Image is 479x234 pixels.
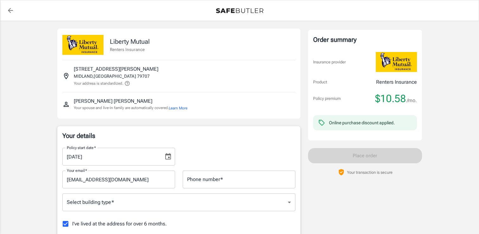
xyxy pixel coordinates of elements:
a: back to quotes [4,4,17,17]
div: Order summary [313,35,417,44]
label: Your email [67,168,87,173]
p: Your details [62,131,295,140]
img: Liberty Mutual [62,35,104,55]
input: Enter email [62,171,175,188]
button: Choose date, selected date is Sep 5, 2025 [162,150,174,163]
div: Online purchase discount applied. [329,120,395,126]
input: MM/DD/YYYY [62,148,159,166]
img: Liberty Mutual [376,52,417,72]
p: Your address is standardized. [74,81,123,86]
p: Liberty Mutual [110,37,150,46]
p: [PERSON_NAME] [PERSON_NAME] [74,97,152,105]
p: Product [313,79,327,85]
p: Your spouse and live-in family are automatically covered. [74,105,187,111]
label: Policy start date [67,145,96,150]
p: Insurance provider [313,59,346,65]
svg: Insured address [62,72,70,80]
p: MIDLAND , [GEOGRAPHIC_DATA] 79707 [74,73,150,79]
p: [STREET_ADDRESS][PERSON_NAME] [74,65,158,73]
button: Learn More [169,105,187,111]
p: Policy premium [313,95,341,102]
svg: Insured person [62,101,70,108]
span: /mo. [407,96,417,105]
p: Renters Insurance [110,46,150,53]
p: Your transaction is secure [347,169,393,175]
input: Enter number [183,171,295,188]
p: Renters Insurance [376,78,417,86]
span: $10.58 [375,92,406,105]
span: I've lived at the address for over 6 months. [72,220,167,228]
img: Back to quotes [216,8,263,13]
